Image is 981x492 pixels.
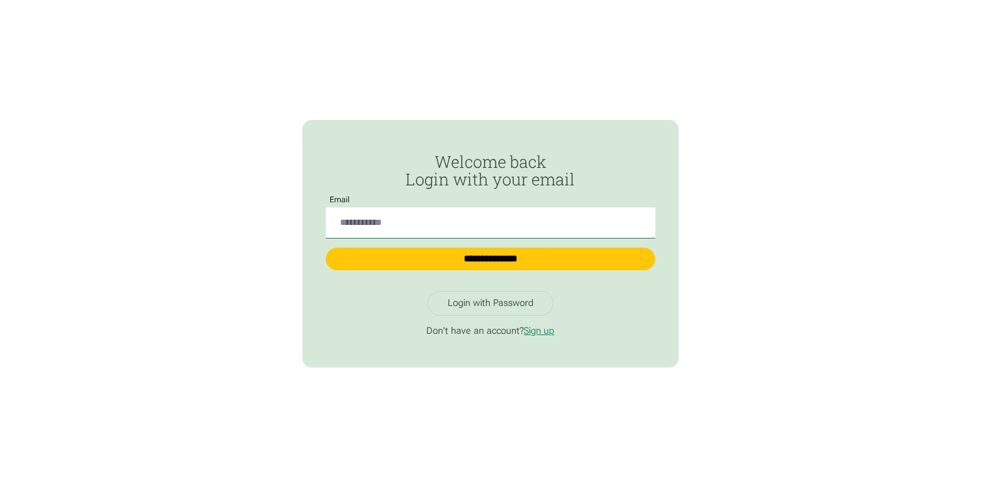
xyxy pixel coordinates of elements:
[448,298,533,309] div: Login with Password
[524,325,554,336] a: Sign up
[326,196,354,205] label: Email
[326,153,655,189] h2: Welcome back Login with your email
[326,325,655,337] p: Don't have an account?
[326,153,655,282] form: Passwordless Login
